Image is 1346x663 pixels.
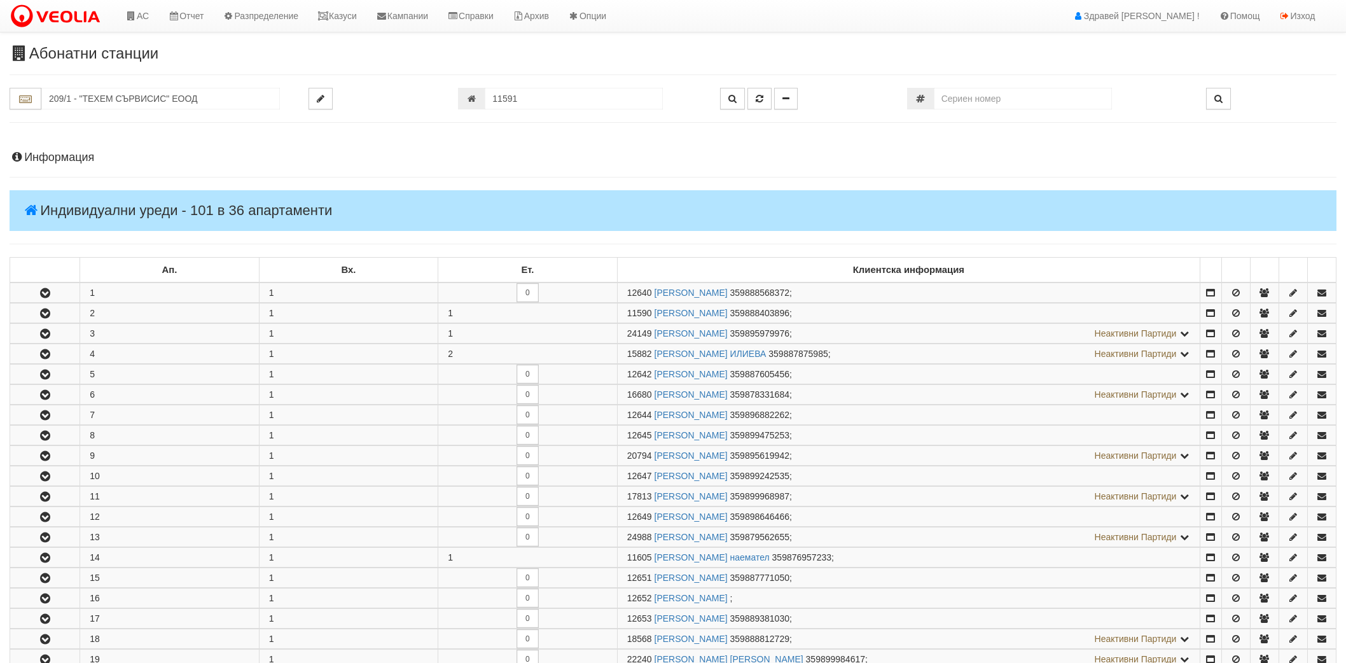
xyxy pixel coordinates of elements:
td: 14 [80,548,259,568]
b: Ап. [162,265,177,275]
td: ; [617,385,1200,405]
span: Партида № [627,450,652,461]
span: Партида № [627,613,652,624]
span: Партида № [627,552,652,562]
td: : No sort applied, sorting is disabled [10,258,80,283]
td: 1 [259,283,438,303]
a: [PERSON_NAME] [655,532,728,542]
td: 3 [80,324,259,344]
a: [PERSON_NAME] [655,308,728,318]
a: [PERSON_NAME] [655,613,728,624]
span: Партида № [627,308,652,318]
span: 359888403896 [730,308,789,318]
span: Партида № [627,532,652,542]
td: ; [617,487,1200,506]
span: 1 [448,552,453,562]
td: ; [617,446,1200,466]
span: 359878331684 [730,389,789,400]
td: Клиентска информация: No sort applied, sorting is disabled [617,258,1200,283]
a: [PERSON_NAME] [655,573,728,583]
span: 359876957233 [772,552,831,562]
td: 1 [259,405,438,425]
td: 1 [259,365,438,384]
span: Партида № [627,634,652,644]
a: [PERSON_NAME] [655,491,728,501]
h4: Индивидуални уреди - 101 в 36 апартаменти [10,190,1336,231]
td: 5 [80,365,259,384]
td: ; [617,324,1200,344]
b: Клиентска информация [853,265,964,275]
td: ; [617,548,1200,568]
b: Ет. [521,265,534,275]
td: ; [617,426,1200,445]
input: Партида № [485,88,663,109]
td: : No sort applied, sorting is disabled [1221,258,1250,283]
span: 359898646466 [730,512,789,522]
a: [PERSON_NAME] [655,288,728,298]
td: 1 [259,344,438,364]
td: 12 [80,507,259,527]
span: Неактивни Партиди [1095,349,1177,359]
td: 1 [259,527,438,547]
a: [PERSON_NAME] [655,328,728,338]
td: 1 [259,385,438,405]
td: 1 [259,324,438,344]
a: [PERSON_NAME] [655,389,728,400]
td: 2 [80,304,259,323]
span: 359879562655 [730,532,789,542]
a: [PERSON_NAME] [655,512,728,522]
td: 1 [259,304,438,323]
span: Неактивни Партиди [1095,491,1177,501]
td: ; [617,507,1200,527]
td: ; [617,589,1200,608]
span: Партида № [627,410,652,420]
span: Неактивни Партиди [1095,634,1177,644]
a: [PERSON_NAME] [655,471,728,481]
span: 359888568372 [730,288,789,298]
td: : No sort applied, sorting is disabled [1250,258,1279,283]
span: Партида № [627,573,652,583]
a: [PERSON_NAME] [655,430,728,440]
h3: Абонатни станции [10,45,1336,62]
td: ; [617,609,1200,629]
td: ; [617,466,1200,486]
a: [PERSON_NAME] ИЛИЕВА [655,349,767,359]
span: 359888812729 [730,634,789,644]
td: : No sort applied, sorting is disabled [1279,258,1307,283]
span: 359899242535 [730,471,789,481]
td: 1 [259,446,438,466]
h4: Информация [10,151,1336,164]
td: 9 [80,446,259,466]
td: 15 [80,568,259,588]
td: 1 [259,568,438,588]
span: 359895979976 [730,328,789,338]
td: ; [617,629,1200,649]
td: 4 [80,344,259,364]
span: 359896882262 [730,410,789,420]
td: 16 [80,589,259,608]
td: 1 [259,487,438,506]
td: 1 [259,507,438,527]
td: ; [617,527,1200,547]
span: Партида № [627,430,652,440]
td: Ет.: No sort applied, sorting is disabled [438,258,617,283]
span: 359887875985 [768,349,828,359]
span: 359895619942 [730,450,789,461]
td: 10 [80,466,259,486]
a: [PERSON_NAME] [655,634,728,644]
td: ; [617,365,1200,384]
td: 1 [259,426,438,445]
span: Партида № [627,512,652,522]
span: 359887771050 [730,573,789,583]
td: Вх.: No sort applied, sorting is disabled [259,258,438,283]
input: Сериен номер [934,88,1112,109]
span: Партида № [627,349,652,359]
span: Партида № [627,471,652,481]
td: 1 [259,466,438,486]
span: 2 [448,349,453,359]
span: Партида № [627,328,652,338]
span: Партида № [627,288,652,298]
img: VeoliaLogo.png [10,3,106,30]
a: [PERSON_NAME] [655,593,728,603]
td: Ап.: No sort applied, sorting is disabled [80,258,259,283]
